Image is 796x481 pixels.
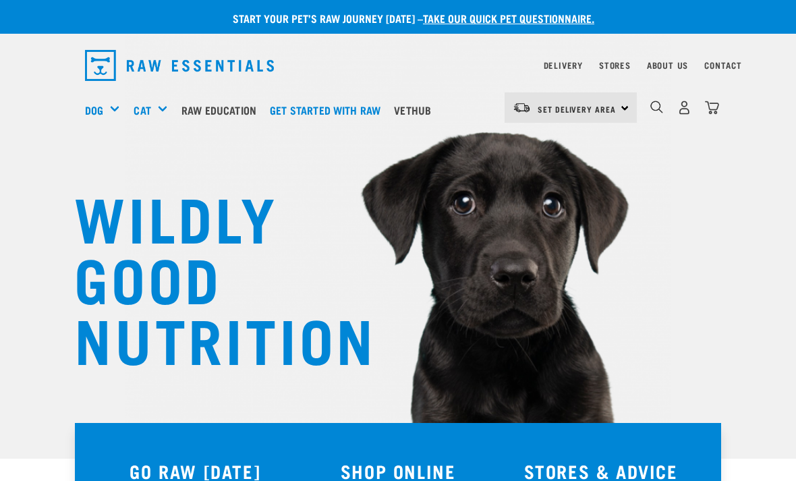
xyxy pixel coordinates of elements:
[74,45,722,86] nav: dropdown navigation
[513,102,531,114] img: van-moving.png
[538,107,616,111] span: Set Delivery Area
[677,101,691,115] img: user.png
[599,63,631,67] a: Stores
[544,63,583,67] a: Delivery
[134,102,150,118] a: Cat
[85,102,103,118] a: Dog
[647,63,688,67] a: About Us
[704,63,742,67] a: Contact
[74,186,344,368] h1: WILDLY GOOD NUTRITION
[423,15,594,21] a: take our quick pet questionnaire.
[85,50,274,81] img: Raw Essentials Logo
[178,83,266,137] a: Raw Education
[705,101,719,115] img: home-icon@2x.png
[391,83,441,137] a: Vethub
[266,83,391,137] a: Get started with Raw
[650,101,663,113] img: home-icon-1@2x.png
